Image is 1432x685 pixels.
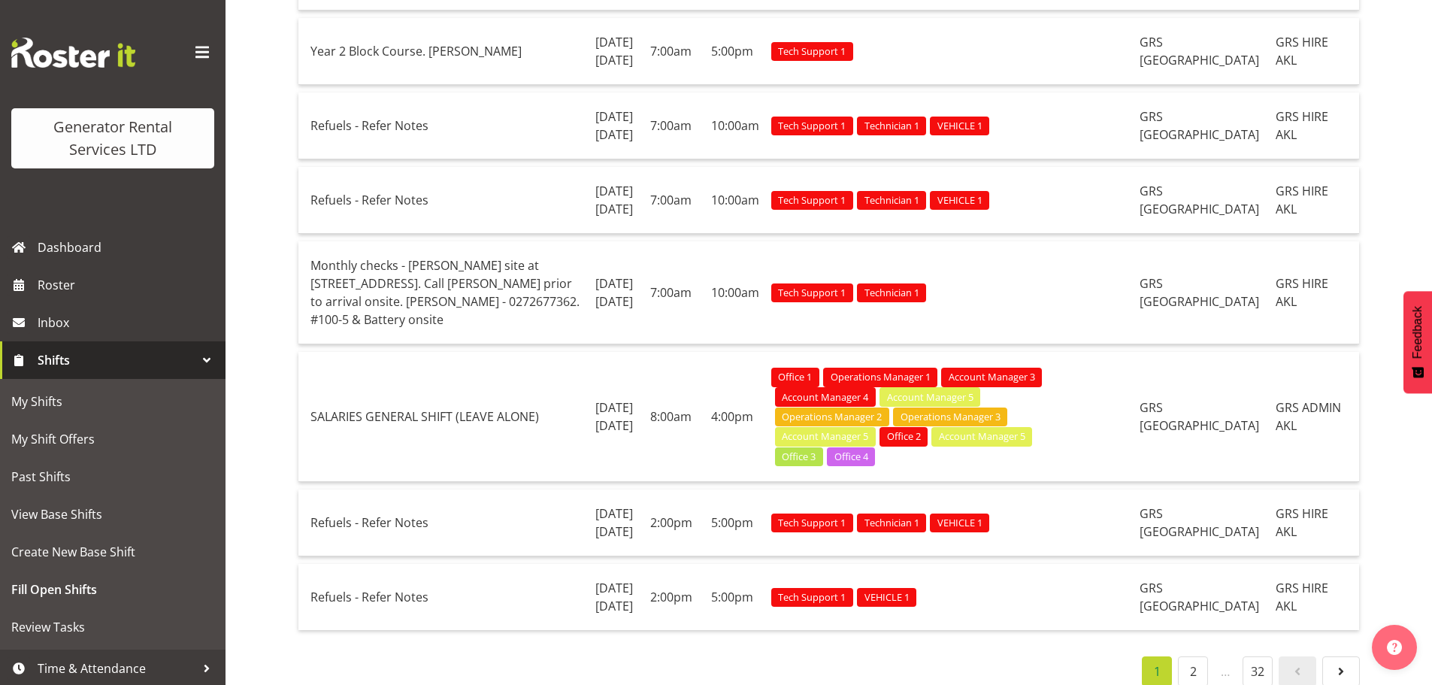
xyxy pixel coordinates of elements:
[937,193,982,208] span: VEHICLE 1
[11,541,214,563] span: Create New Base Shift
[644,92,705,159] td: 7:00am
[589,490,644,556] td: [DATE] [DATE]
[778,370,812,384] span: Office 1
[1134,92,1270,159] td: GRS [GEOGRAPHIC_DATA]
[1134,490,1270,556] td: GRS [GEOGRAPHIC_DATA]
[38,236,218,259] span: Dashboard
[831,370,931,384] span: Operations Manager 1
[1270,490,1359,556] td: GRS HIRE AKL
[589,352,644,482] td: [DATE] [DATE]
[11,578,214,601] span: Fill Open Shifts
[298,167,589,234] td: Refuels - Refer Notes
[4,533,222,571] a: Create New Base Shift
[589,167,644,234] td: [DATE] [DATE]
[26,116,199,161] div: Generator Rental Services LTD
[864,516,919,530] span: Technician 1
[705,490,765,556] td: 5:00pm
[834,450,868,464] span: Office 4
[644,18,705,85] td: 7:00am
[1270,167,1359,234] td: GRS HIRE AKL
[1270,352,1359,482] td: GRS ADMIN AKL
[887,429,921,444] span: Office 2
[705,18,765,85] td: 5:00pm
[949,370,1035,384] span: Account Manager 3
[782,429,868,444] span: Account Manager 5
[939,429,1025,444] span: Account Manager 5
[4,458,222,496] a: Past Shifts
[864,119,919,133] span: Technician 1
[298,352,589,482] td: SALARIES GENERAL SHIFT (LEAVE ALONE)
[782,450,816,464] span: Office 3
[1403,291,1432,393] button: Feedback - Show survey
[1270,241,1359,344] td: GRS HIRE AKL
[589,92,644,159] td: [DATE] [DATE]
[38,349,195,371] span: Shifts
[705,92,765,159] td: 10:00am
[887,390,973,405] span: Account Manager 5
[901,410,1001,424] span: Operations Manager 3
[11,465,214,488] span: Past Shifts
[644,167,705,234] td: 7:00am
[705,167,765,234] td: 10:00am
[11,503,214,526] span: View Base Shifts
[937,516,982,530] span: VEHICLE 1
[298,564,589,630] td: Refuels - Refer Notes
[4,608,222,646] a: Review Tasks
[4,571,222,608] a: Fill Open Shifts
[298,490,589,556] td: Refuels - Refer Notes
[38,311,218,334] span: Inbox
[782,390,868,405] span: Account Manager 4
[778,516,846,530] span: Tech Support 1
[778,44,846,59] span: Tech Support 1
[4,496,222,533] a: View Base Shifts
[1134,241,1270,344] td: GRS [GEOGRAPHIC_DATA]
[38,657,195,680] span: Time & Attendance
[782,410,882,424] span: Operations Manager 2
[1411,306,1424,359] span: Feedback
[1134,167,1270,234] td: GRS [GEOGRAPHIC_DATA]
[705,352,765,482] td: 4:00pm
[705,241,765,344] td: 10:00am
[644,490,705,556] td: 2:00pm
[778,193,846,208] span: Tech Support 1
[644,241,705,344] td: 7:00am
[298,18,589,85] td: Year 2 Block Course. [PERSON_NAME]
[4,420,222,458] a: My Shift Offers
[589,241,644,344] td: [DATE] [DATE]
[589,18,644,85] td: [DATE] [DATE]
[1270,92,1359,159] td: GRS HIRE AKL
[1387,640,1402,655] img: help-xxl-2.png
[937,119,982,133] span: VEHICLE 1
[1270,564,1359,630] td: GRS HIRE AKL
[864,590,910,605] span: VEHICLE 1
[298,241,589,344] td: Monthly checks - [PERSON_NAME] site at [STREET_ADDRESS]. Call [PERSON_NAME] prior to arrival onsi...
[11,616,214,638] span: Review Tasks
[644,352,705,482] td: 8:00am
[864,193,919,208] span: Technician 1
[1134,564,1270,630] td: GRS [GEOGRAPHIC_DATA]
[1134,352,1270,482] td: GRS [GEOGRAPHIC_DATA]
[4,383,222,420] a: My Shifts
[1134,18,1270,85] td: GRS [GEOGRAPHIC_DATA]
[11,390,214,413] span: My Shifts
[1270,18,1359,85] td: GRS HIRE AKL
[644,564,705,630] td: 2:00pm
[298,92,589,159] td: Refuels - Refer Notes
[589,564,644,630] td: [DATE] [DATE]
[778,286,846,300] span: Tech Support 1
[11,38,135,68] img: Rosterit website logo
[778,119,846,133] span: Tech Support 1
[11,428,214,450] span: My Shift Offers
[864,286,919,300] span: Technician 1
[705,564,765,630] td: 5:00pm
[38,274,218,296] span: Roster
[778,590,846,605] span: Tech Support 1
